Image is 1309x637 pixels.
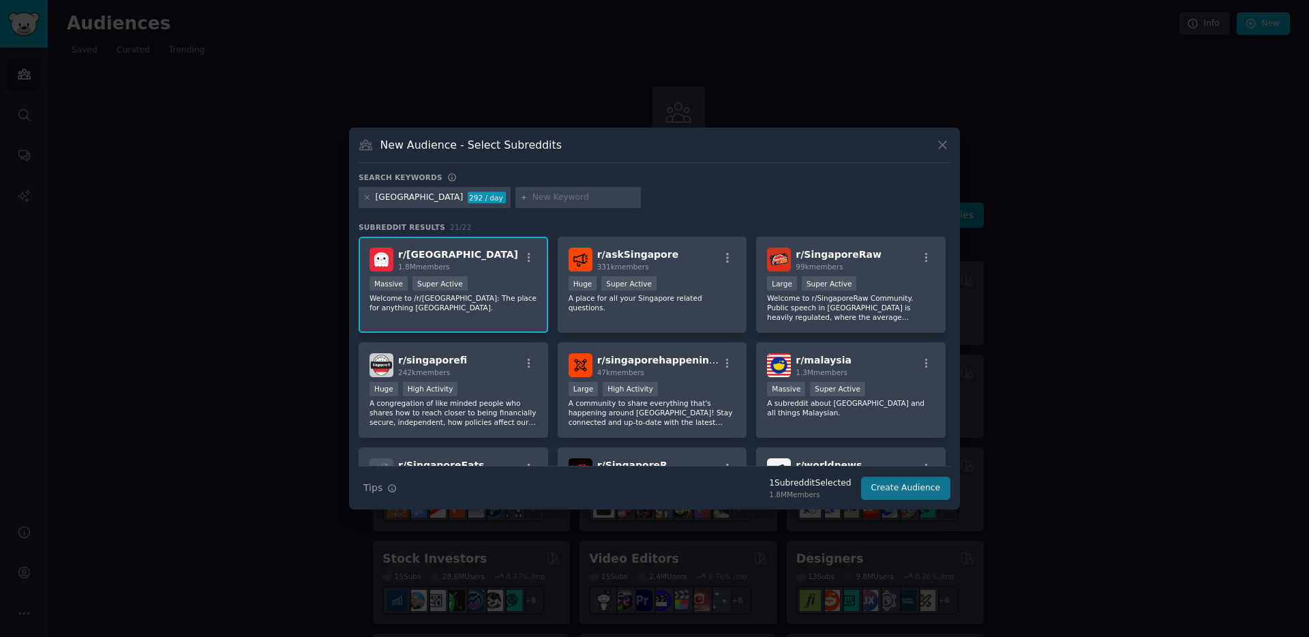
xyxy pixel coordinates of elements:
[796,460,862,471] span: r/ worldnews
[767,248,791,271] img: SingaporeRaw
[601,276,657,291] div: Super Active
[468,192,506,204] div: 292 / day
[603,382,658,396] div: High Activity
[398,355,467,366] span: r/ singaporefi
[597,249,678,260] span: r/ askSingapore
[569,398,736,427] p: A community to share everything that's happening around [GEOGRAPHIC_DATA]! Stay connected and up-...
[359,222,445,232] span: Subreddit Results
[370,353,393,377] img: singaporefi
[861,477,951,500] button: Create Audience
[412,276,468,291] div: Super Active
[796,355,852,366] span: r/ malaysia
[767,382,805,396] div: Massive
[796,263,843,271] span: 99k members
[767,293,935,322] p: Welcome to r/SingaporeRaw Community. Public speech in [GEOGRAPHIC_DATA] is heavily regulated, whe...
[767,353,791,377] img: malaysia
[370,293,537,312] p: Welcome to /r/[GEOGRAPHIC_DATA]: The place for anything [GEOGRAPHIC_DATA].
[796,249,882,260] span: r/ SingaporeRaw
[802,276,857,291] div: Super Active
[370,398,537,427] p: A congregation of like minded people who shares how to reach closer to being financially secure, ...
[569,248,592,271] img: askSingapore
[363,481,382,495] span: Tips
[810,382,865,396] div: Super Active
[398,368,450,376] span: 242k members
[398,263,450,271] span: 1.8M members
[359,476,402,500] button: Tips
[767,398,935,417] p: A subreddit about [GEOGRAPHIC_DATA] and all things Malaysian.
[398,460,484,471] span: r/ SingaporeEats
[769,477,851,490] div: 1 Subreddit Selected
[370,276,408,291] div: Massive
[376,192,464,204] div: [GEOGRAPHIC_DATA]
[569,276,597,291] div: Huge
[403,382,458,396] div: High Activity
[359,173,442,182] h3: Search keywords
[597,263,649,271] span: 331k members
[569,458,592,482] img: SingaporeR
[569,382,599,396] div: Large
[370,248,393,271] img: singapore
[597,368,644,376] span: 47k members
[767,458,791,482] img: worldnews
[370,382,398,396] div: Huge
[569,353,592,377] img: singaporehappenings
[450,223,472,231] span: 21 / 22
[767,276,797,291] div: Large
[597,355,722,366] span: r/ singaporehappenings
[532,192,636,204] input: New Keyword
[796,368,847,376] span: 1.3M members
[597,460,667,471] span: r/ SingaporeR
[769,490,851,499] div: 1.8M Members
[569,293,736,312] p: A place for all your Singapore related questions.
[380,138,562,152] h3: New Audience - Select Subreddits
[398,249,518,260] span: r/ [GEOGRAPHIC_DATA]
